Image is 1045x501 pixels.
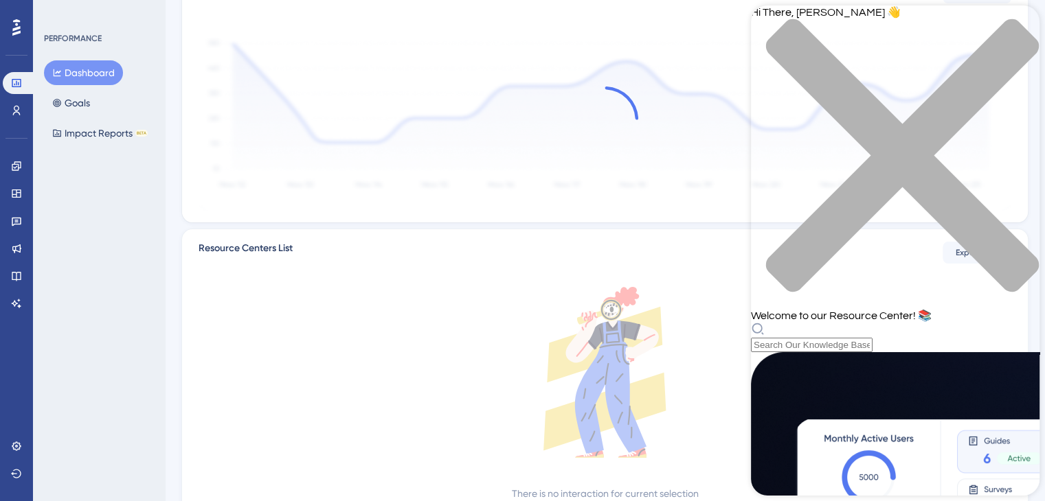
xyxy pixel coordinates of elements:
button: Goals [44,91,98,115]
span: Resource Centers List [199,240,293,265]
button: Impact ReportsBETA [44,121,156,145]
div: BETA [135,130,148,137]
div: 9+ [93,7,102,18]
div: PERFORMANCE [44,33,102,44]
img: launcher-image-alternative-text [4,8,29,33]
span: Need Help? [32,3,86,20]
button: Dashboard [44,60,123,85]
